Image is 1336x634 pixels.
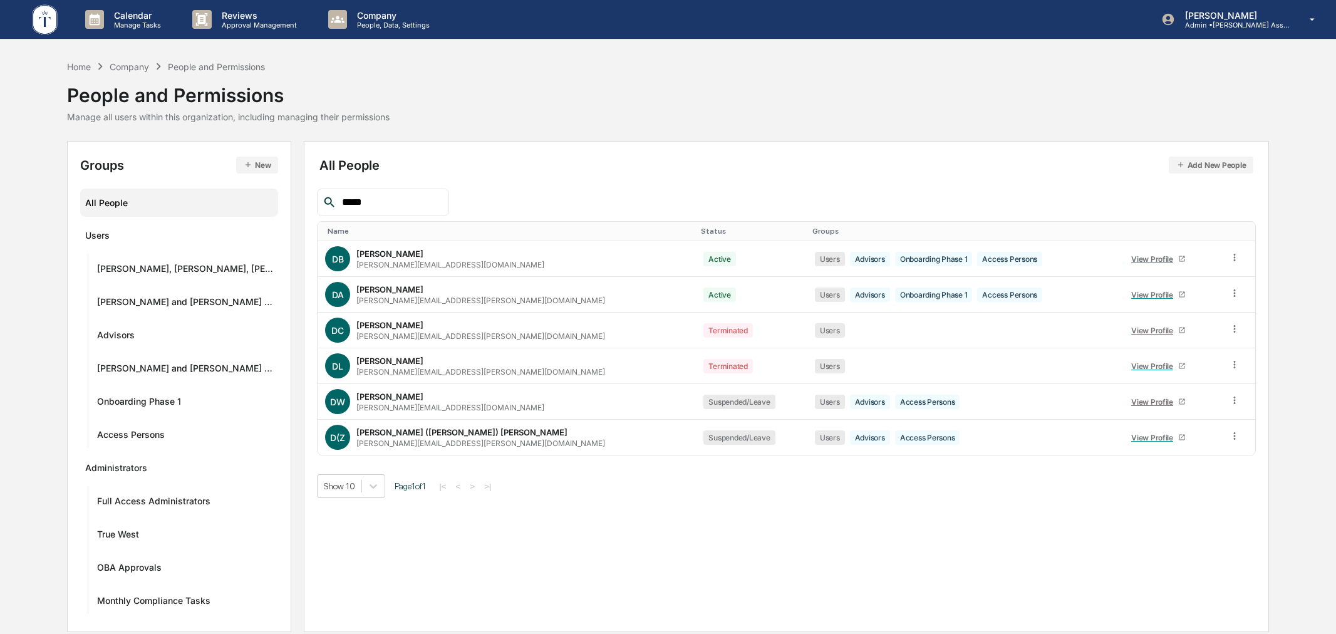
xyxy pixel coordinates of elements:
[1131,326,1178,335] div: View Profile
[1126,285,1191,304] a: View Profile
[330,397,345,407] span: DW
[356,249,423,259] div: [PERSON_NAME]
[85,192,274,213] div: All People
[332,361,343,372] span: DL
[466,481,479,492] button: >
[104,21,167,29] p: Manage Tasks
[850,252,890,266] div: Advisors
[703,288,736,302] div: Active
[356,331,605,341] div: [PERSON_NAME][EMAIL_ADDRESS][PERSON_NAME][DOMAIN_NAME]
[168,61,265,72] div: People and Permissions
[977,252,1042,266] div: Access Persons
[815,288,845,302] div: Users
[356,403,544,412] div: [PERSON_NAME][EMAIL_ADDRESS][DOMAIN_NAME]
[815,430,845,445] div: Users
[1131,397,1178,407] div: View Profile
[480,481,495,492] button: >|
[703,430,775,445] div: Suspended/Leave
[1131,361,1178,371] div: View Profile
[356,284,423,294] div: [PERSON_NAME]
[97,363,274,378] div: [PERSON_NAME] and [PERSON_NAME] Onboarding
[97,429,165,444] div: Access Persons
[110,61,149,72] div: Company
[97,496,210,511] div: Full Access Administrators
[1231,227,1251,236] div: Toggle SortBy
[1126,321,1191,340] a: View Profile
[104,10,167,21] p: Calendar
[1131,433,1178,442] div: View Profile
[85,230,110,245] div: Users
[1131,254,1178,264] div: View Profile
[97,562,162,577] div: OBA Approvals
[815,252,845,266] div: Users
[1296,593,1330,626] iframe: Open customer support
[356,320,423,330] div: [PERSON_NAME]
[452,481,464,492] button: <
[347,21,436,29] p: People, Data, Settings
[395,481,426,491] span: Page 1 of 1
[1175,10,1292,21] p: [PERSON_NAME]
[1126,356,1191,376] a: View Profile
[347,10,436,21] p: Company
[356,260,544,269] div: [PERSON_NAME][EMAIL_ADDRESS][DOMAIN_NAME]
[319,157,1253,174] div: All People
[356,367,605,377] div: [PERSON_NAME][EMAIL_ADDRESS][PERSON_NAME][DOMAIN_NAME]
[332,254,344,264] span: DB
[236,157,278,174] button: New
[895,288,973,302] div: Onboarding Phase 1
[212,21,303,29] p: Approval Management
[1124,227,1216,236] div: Toggle SortBy
[97,263,274,278] div: [PERSON_NAME], [PERSON_NAME], [PERSON_NAME] Onboard
[703,359,753,373] div: Terminated
[850,430,890,445] div: Advisors
[703,252,736,266] div: Active
[1131,290,1178,299] div: View Profile
[850,288,890,302] div: Advisors
[895,395,960,409] div: Access Persons
[1126,392,1191,412] a: View Profile
[356,439,605,448] div: [PERSON_NAME][EMAIL_ADDRESS][PERSON_NAME][DOMAIN_NAME]
[332,289,344,300] span: DA
[212,10,303,21] p: Reviews
[85,462,147,477] div: Administrators
[67,112,390,122] div: Manage all users within this organization, including managing their permissions
[97,330,135,345] div: Advisors
[1175,21,1292,29] p: Admin • [PERSON_NAME] Asset Management LLC
[356,427,567,437] div: [PERSON_NAME] ([PERSON_NAME]) [PERSON_NAME]
[703,323,753,338] div: Terminated
[435,481,450,492] button: |<
[701,227,802,236] div: Toggle SortBy
[895,430,960,445] div: Access Persons
[1126,428,1191,447] a: View Profile
[895,252,973,266] div: Onboarding Phase 1
[97,595,210,610] div: Monthly Compliance Tasks
[815,323,845,338] div: Users
[328,227,691,236] div: Toggle SortBy
[330,432,345,443] span: D(Z
[97,296,274,311] div: [PERSON_NAME] and [PERSON_NAME] Onboarding
[356,392,423,402] div: [PERSON_NAME]
[80,157,279,174] div: Groups
[356,296,605,305] div: [PERSON_NAME][EMAIL_ADDRESS][PERSON_NAME][DOMAIN_NAME]
[1126,249,1191,269] a: View Profile
[331,325,344,336] span: DC
[97,529,139,544] div: True West
[356,356,423,366] div: [PERSON_NAME]
[977,288,1042,302] div: Access Persons
[67,74,390,107] div: People and Permissions
[815,395,845,409] div: Users
[815,359,845,373] div: Users
[812,227,1114,236] div: Toggle SortBy
[703,395,775,409] div: Suspended/Leave
[30,3,60,37] img: logo
[1169,157,1254,174] button: Add New People
[850,395,890,409] div: Advisors
[97,396,181,411] div: Onboarding Phase 1
[67,61,91,72] div: Home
